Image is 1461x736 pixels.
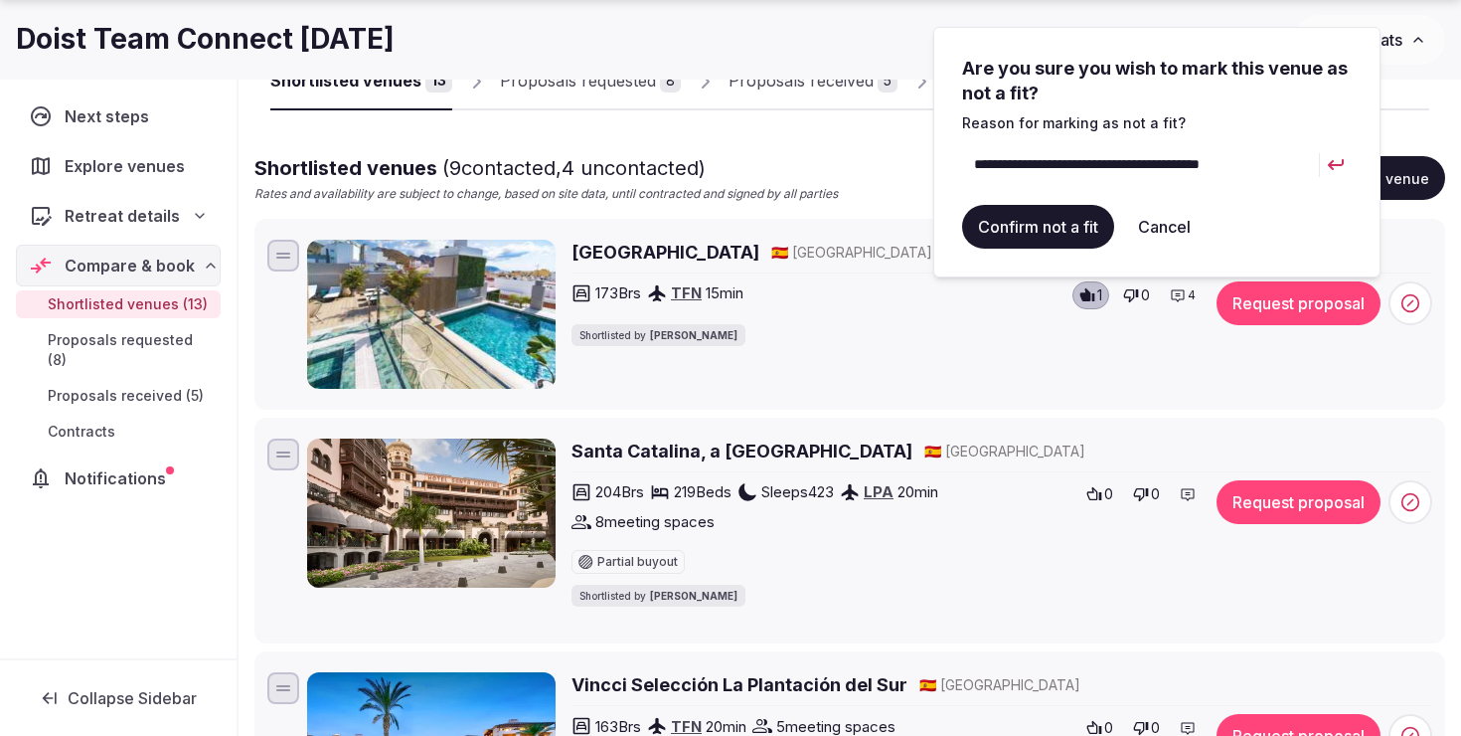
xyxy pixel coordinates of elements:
a: [GEOGRAPHIC_DATA] [571,240,759,265]
span: Shortlisted venues [254,156,706,180]
a: Explore venues [16,145,221,187]
p: Rates and availability are subject to change, based on site data, until contracted and signed by ... [254,186,838,203]
h3: Are you sure you wish to mark this venue as not a fit? [962,56,1352,105]
span: Proposals requested (8) [48,330,213,370]
a: TFN [671,717,702,736]
p: Reason for marking as not a fit? [962,113,1352,133]
button: Request proposal [1217,480,1380,524]
span: 0 [1104,484,1113,504]
div: Shortlisted by [571,324,745,346]
img: Santa Catalina, a Royal Hideaway Hotel [307,439,556,588]
span: 🇪🇸 [924,443,941,460]
span: Proposals received (5) [48,386,204,406]
span: [PERSON_NAME] [650,328,737,342]
button: 🇪🇸 [771,243,788,263]
span: ( 9 contacted, 4 uncontacted) [442,156,706,180]
a: Proposals requested (8) [16,326,221,374]
span: Contracts [48,422,115,442]
span: 173 Brs [595,282,641,303]
button: 0 [1080,480,1119,508]
button: 🇪🇸 [924,442,941,461]
span: Next steps [65,104,157,128]
span: 🇪🇸 [919,676,936,693]
div: 13 [425,69,452,92]
span: 1 [1097,285,1102,305]
span: [GEOGRAPHIC_DATA] [945,442,1085,461]
div: 5 [878,69,897,92]
span: Retreat details [65,204,180,228]
span: 0 [1141,285,1150,305]
a: Vincci Selección La Plantación del Sur [571,672,907,697]
button: 🇪🇸 [919,675,936,695]
div: Shortlisted venues [270,69,421,92]
div: Shortlisted by [571,585,745,607]
span: [PERSON_NAME] [650,589,737,603]
a: TFN [671,283,702,302]
span: Shortlisted venues (13) [48,294,208,314]
button: Cancel [1122,205,1207,249]
div: Proposals requested [500,69,656,92]
button: 0 [1117,281,1156,309]
button: 1 [1072,281,1109,309]
span: 219 Beds [674,481,731,502]
span: Collapse Sidebar [68,688,197,708]
span: 4 [1188,287,1196,304]
span: 20 min [897,481,938,502]
a: Santa Catalina, a [GEOGRAPHIC_DATA] [571,439,912,463]
div: Proposals received [729,69,874,92]
span: 15 min [706,282,743,303]
a: Proposals received (5) [16,382,221,410]
span: Sleeps 423 [761,481,834,502]
a: LPA [864,482,893,501]
span: Notifications [65,466,174,490]
div: 8 [660,69,681,92]
button: Confirm not a fit [962,205,1114,249]
button: Request proposal [1217,281,1380,325]
h1: Doist Team Connect [DATE] [16,20,395,59]
span: 🇪🇸 [771,244,788,261]
button: 0 [1127,480,1166,508]
span: Compare & book [65,254,195,277]
span: Partial buyout [597,556,678,568]
a: Proposals requested8 [500,53,681,110]
a: Shortlisted venues (13) [16,290,221,318]
a: Next steps [16,95,221,137]
img: Taburiente Hotel [307,240,556,389]
span: [GEOGRAPHIC_DATA] [940,675,1080,695]
a: Shortlisted venues13 [270,53,452,110]
a: Proposals received5 [729,53,897,110]
a: Notifications [16,458,221,499]
span: [GEOGRAPHIC_DATA] [792,243,932,263]
span: Explore venues [65,154,193,178]
button: Collapse Sidebar [16,676,221,720]
span: 8 meeting spaces [595,511,715,532]
span: 0 [1151,484,1160,504]
a: Contracts [16,418,221,446]
span: 204 Brs [595,481,644,502]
